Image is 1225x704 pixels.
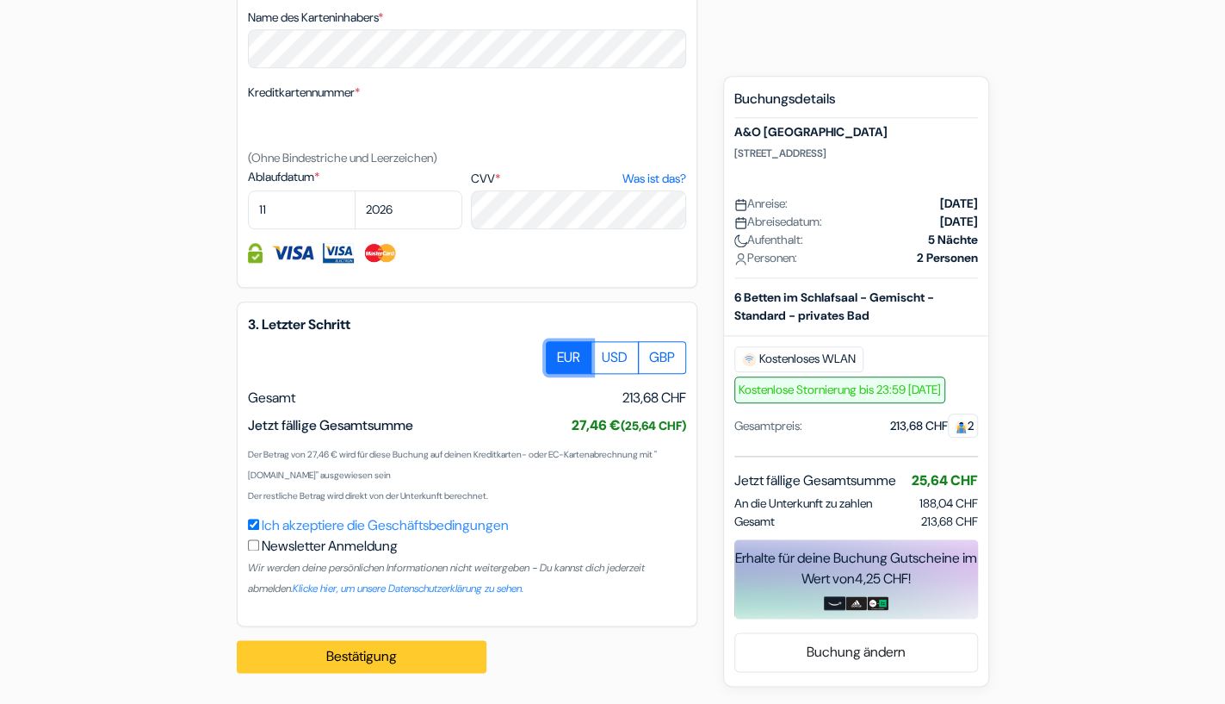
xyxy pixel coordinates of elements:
[471,170,685,188] label: CVV
[621,418,686,433] small: (25,64 CHF)
[248,449,657,481] small: Der Betrag von 27,46 € wird für diese Buchung auf deinen Kreditkarten- oder EC-Kartenabrechnung m...
[917,249,978,267] strong: 2 Personen
[734,213,822,231] span: Abreisedatum:
[248,243,263,263] img: Kreditkarteninformationen sind vollständig verschlüsselt und gesichert
[735,636,977,669] a: Buchung ändern
[248,150,437,165] small: (Ohne Bindestriche und Leerzeichen)
[845,596,867,610] img: adidas-card.png
[948,414,978,438] span: 2
[734,346,863,372] span: Kostenloses WLAN
[262,516,509,534] a: Ich akzeptiere die Geschäftsbedingungen
[734,126,978,140] h5: A&O [GEOGRAPHIC_DATA]
[572,416,686,434] span: 27,46 €
[271,243,314,263] img: Visa
[248,561,645,595] small: Wir werden deine persönlichen Informationen nicht weitergeben - Du kannst dich jederzeit abmelden.
[824,596,845,610] img: amazon-card-no-text.png
[638,341,686,374] label: GBP
[940,195,978,213] strong: [DATE]
[622,388,686,408] span: 213,68 CHF
[591,341,639,374] label: USD
[248,9,383,27] label: Name des Karteninhabers
[293,582,523,595] a: Klicke hier, um unsere Datenschutzerklärung zu sehen.
[734,470,896,491] span: Jetzt fällige Gesamtsumme
[734,495,872,513] span: An die Unterkunft zu zahlen
[248,168,462,186] label: Ablaufdatum
[940,213,978,231] strong: [DATE]
[248,84,360,102] label: Kreditkartennummer
[547,341,686,374] div: Basic radio toggle button group
[237,640,486,673] button: Bestätigung
[734,417,802,435] div: Gesamtpreis:
[362,243,398,263] img: Master Card
[890,417,978,435] div: 213,68 CHF
[734,290,934,323] b: 6 Betten im Schlafsaal - Gemischt - Standard - privates Bad
[919,495,978,511] span: 188,04 CHF
[248,389,295,407] span: Gesamt
[734,548,978,589] div: Erhalte für deine Buchung Gutscheine im Wert von !
[734,216,747,229] img: calendar.svg
[734,195,788,213] span: Anreise:
[734,252,747,265] img: user_icon.svg
[928,231,978,249] strong: 5 Nächte
[855,570,908,588] span: 4,25 CHF
[323,243,354,263] img: Visa Electron
[734,146,978,160] p: [STREET_ADDRESS]
[921,513,978,531] span: 213,68 CHF
[622,170,685,188] a: Was ist das?
[734,231,803,249] span: Aufenthalt:
[734,513,775,531] span: Gesamt
[248,490,488,502] small: Der restliche Betrag wird direkt von der Unterkunft berechnet.
[734,234,747,247] img: moon.svg
[867,596,888,610] img: uber-uber-eats-card.png
[248,316,686,333] h5: 3. Letzter Schritt
[248,416,413,434] span: Jetzt fällige Gesamtsumme
[262,536,398,557] label: Newsletter Anmeldung
[546,341,591,374] label: EUR
[955,421,968,433] img: guest.svg
[734,377,945,403] span: Kostenlose Stornierung bis 23:59 [DATE]
[742,352,756,366] img: free_wifi.svg
[734,90,978,118] h5: Buchungsdetails
[734,249,797,267] span: Personen:
[734,198,747,211] img: calendar.svg
[912,471,978,489] span: 25,64 CHF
